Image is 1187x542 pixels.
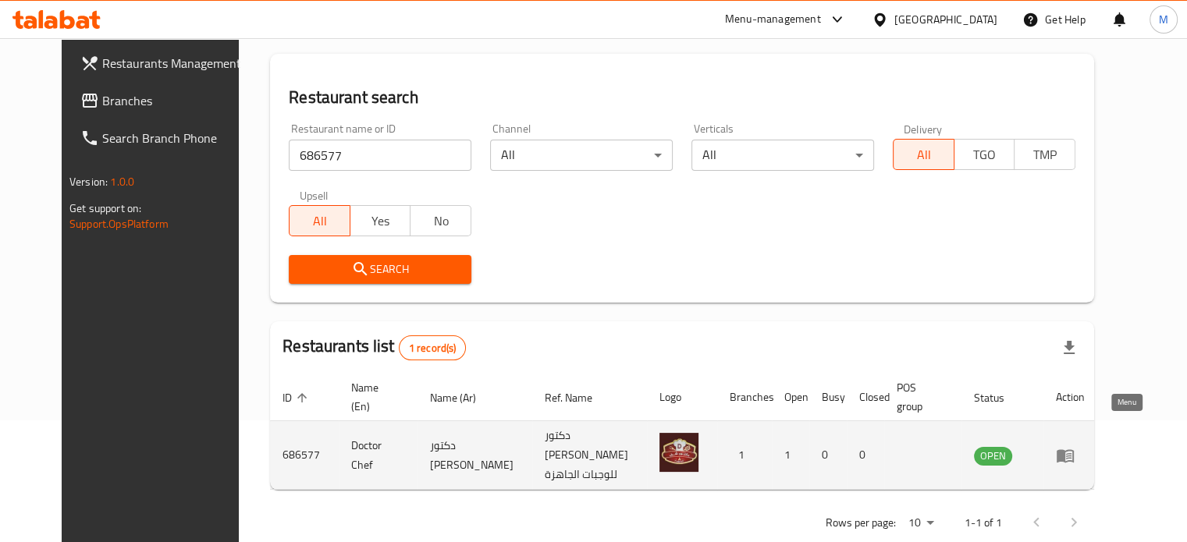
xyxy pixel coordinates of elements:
span: OPEN [974,447,1012,465]
td: 1 [717,421,772,490]
img: Doctor Chef [659,433,698,472]
span: Name (En) [351,378,399,416]
h2: Restaurant search [289,86,1075,109]
a: Branches [68,82,260,119]
td: 686577 [270,421,339,490]
a: Restaurants Management [68,44,260,82]
div: Menu-management [725,10,821,29]
p: 1-1 of 1 [965,513,1002,533]
span: No [417,210,465,232]
td: دكتور [PERSON_NAME] [418,421,532,490]
th: Open [772,374,809,421]
button: No [410,205,471,236]
span: All [900,143,948,166]
p: Rows per page: [826,513,896,533]
span: TGO [961,143,1009,166]
span: POS group [897,378,943,416]
span: Branches [102,91,247,110]
td: دكتور [PERSON_NAME] للوجبات الجاهزة [532,421,647,490]
span: Status [974,388,1025,407]
td: 0 [847,421,884,490]
td: 1 [772,421,809,490]
div: All [691,140,874,171]
span: Name (Ar) [430,388,496,407]
th: Branches [717,374,772,421]
span: Ref. Name [545,388,613,407]
h2: Restaurants list [283,335,466,360]
label: Delivery [904,123,943,134]
th: Logo [647,374,717,421]
span: Yes [357,210,405,232]
td: 0 [809,421,847,490]
input: Search for restaurant name or ID.. [289,140,471,171]
div: Rows per page: [902,512,940,535]
div: Export file [1050,329,1088,367]
div: [GEOGRAPHIC_DATA] [894,11,997,28]
button: TGO [954,139,1015,170]
span: Search [301,260,459,279]
span: Version: [69,172,108,192]
button: Search [289,255,471,284]
a: Support.OpsPlatform [69,214,169,234]
span: Search Branch Phone [102,129,247,147]
span: All [296,210,344,232]
table: enhanced table [270,374,1097,490]
span: 1.0.0 [110,172,134,192]
button: TMP [1014,139,1075,170]
th: Closed [847,374,884,421]
button: Yes [350,205,411,236]
span: Get support on: [69,198,141,218]
button: All [289,205,350,236]
span: ID [283,388,312,407]
span: TMP [1021,143,1069,166]
span: 1 record(s) [400,341,466,356]
td: Doctor Chef [339,421,418,490]
th: Action [1043,374,1097,421]
a: Search Branch Phone [68,119,260,157]
span: M [1159,11,1168,28]
span: Restaurants Management [102,54,247,73]
div: All [490,140,673,171]
th: Busy [809,374,847,421]
div: Total records count [399,335,467,360]
label: Upsell [300,190,329,200]
button: All [893,139,954,170]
